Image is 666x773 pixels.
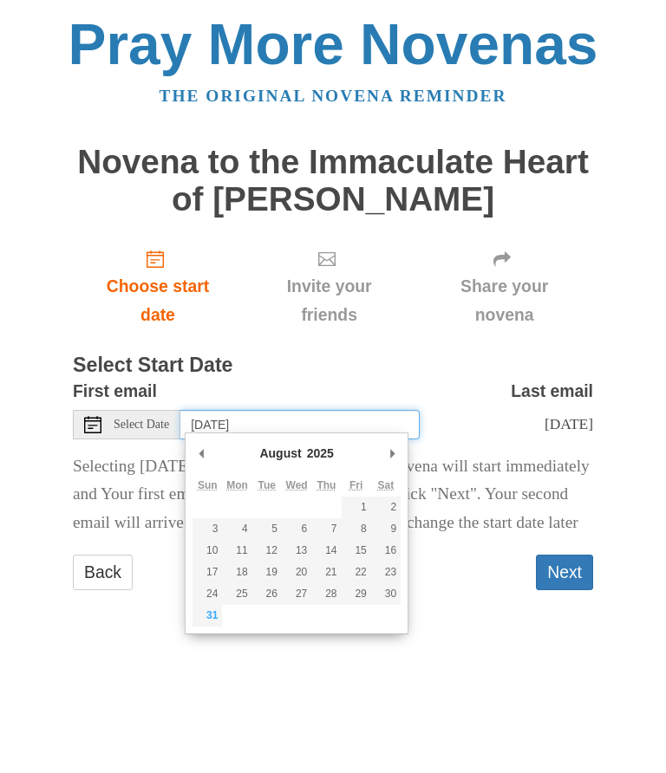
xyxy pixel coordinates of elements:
button: 21 [311,562,341,583]
button: 29 [342,583,371,605]
button: 20 [282,562,311,583]
h1: Novena to the Immaculate Heart of [PERSON_NAME] [73,144,593,218]
abbr: Sunday [198,479,218,491]
a: Choose start date [73,235,243,338]
button: 19 [252,562,282,583]
abbr: Tuesday [258,479,276,491]
a: Pray More Novenas [69,12,598,76]
button: 23 [371,562,401,583]
button: 30 [371,583,401,605]
button: 1 [342,497,371,518]
div: Click "Next" to confirm your start date first. [243,235,415,338]
button: 17 [193,562,222,583]
abbr: Friday [349,479,362,491]
button: 8 [342,518,371,540]
label: Last email [511,377,593,406]
button: 2 [371,497,401,518]
abbr: Monday [226,479,248,491]
span: [DATE] [545,415,593,432]
input: Use the arrow keys to pick a date [180,410,420,439]
div: August [257,440,304,466]
button: 7 [311,518,341,540]
abbr: Saturday [378,479,395,491]
span: Select Date [114,419,169,431]
button: 14 [311,540,341,562]
button: 31 [193,605,222,627]
button: Next Month [383,440,401,466]
div: 2025 [304,440,336,466]
button: 18 [222,562,251,583]
span: Choose start date [90,272,225,329]
abbr: Thursday [317,479,336,491]
abbr: Wednesday [286,479,308,491]
span: Invite your friends [260,272,398,329]
button: 11 [222,540,251,562]
button: Previous Month [193,440,210,466]
button: 9 [371,518,401,540]
button: 6 [282,518,311,540]
button: 13 [282,540,311,562]
label: First email [73,377,157,406]
button: 24 [193,583,222,605]
div: Click "Next" to confirm your start date first. [415,235,593,338]
span: Share your novena [433,272,576,329]
button: 26 [252,583,282,605]
h3: Select Start Date [73,354,593,377]
button: 12 [252,540,282,562]
a: Back [73,555,133,590]
button: 22 [342,562,371,583]
button: Next [536,555,593,590]
button: 5 [252,518,282,540]
button: 15 [342,540,371,562]
a: The original novena reminder [160,87,507,105]
button: 10 [193,540,222,562]
button: 28 [311,583,341,605]
button: 16 [371,540,401,562]
p: Selecting [DATE] as the start date means Your novena will start immediately and Your first email ... [73,452,593,538]
button: 27 [282,583,311,605]
button: 3 [193,518,222,540]
button: 4 [222,518,251,540]
button: 25 [222,583,251,605]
